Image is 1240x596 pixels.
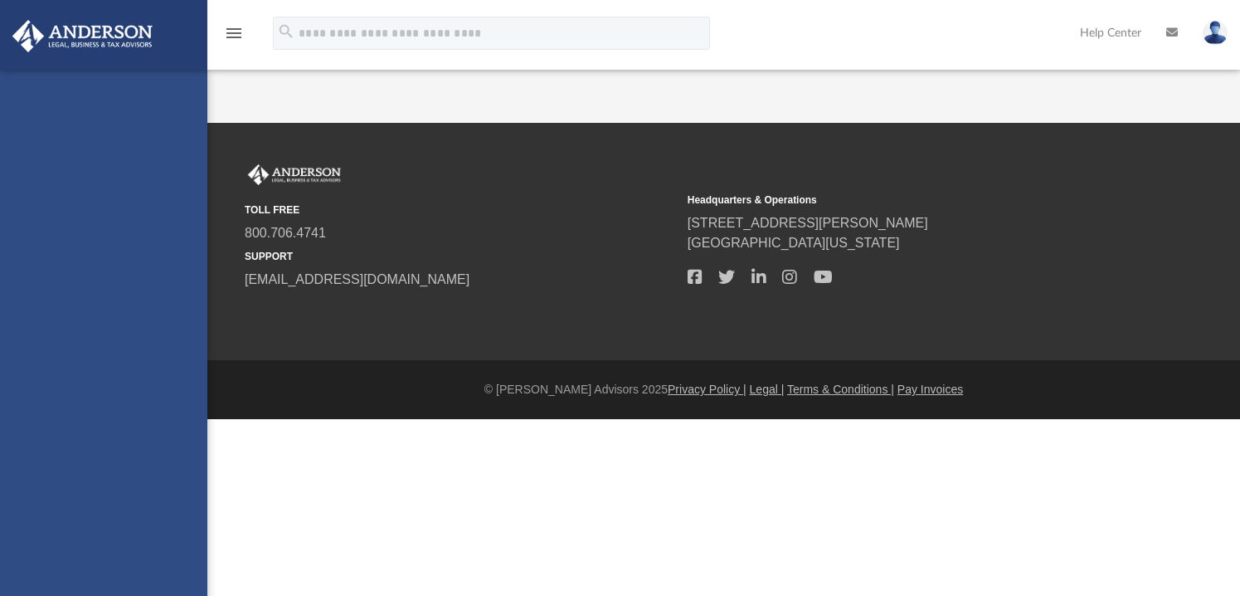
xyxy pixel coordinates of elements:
small: TOLL FREE [245,203,676,217]
a: Pay Invoices [897,383,963,396]
i: menu [224,23,244,43]
i: search [277,22,295,41]
a: Terms & Conditions | [787,383,894,396]
a: [STREET_ADDRESS][PERSON_NAME] [688,216,928,230]
small: Headquarters & Operations [688,193,1119,208]
a: Legal | [750,383,785,396]
img: User Pic [1203,21,1228,45]
a: Privacy Policy | [668,383,746,396]
a: menu [224,32,244,43]
a: 800.706.4741 [245,226,326,240]
a: [GEOGRAPHIC_DATA][US_STATE] [688,236,900,250]
div: © [PERSON_NAME] Advisors 2025 [207,381,1240,398]
small: SUPPORT [245,249,676,264]
img: Anderson Advisors Platinum Portal [245,164,344,186]
img: Anderson Advisors Platinum Portal [7,20,158,52]
a: [EMAIL_ADDRESS][DOMAIN_NAME] [245,272,469,286]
